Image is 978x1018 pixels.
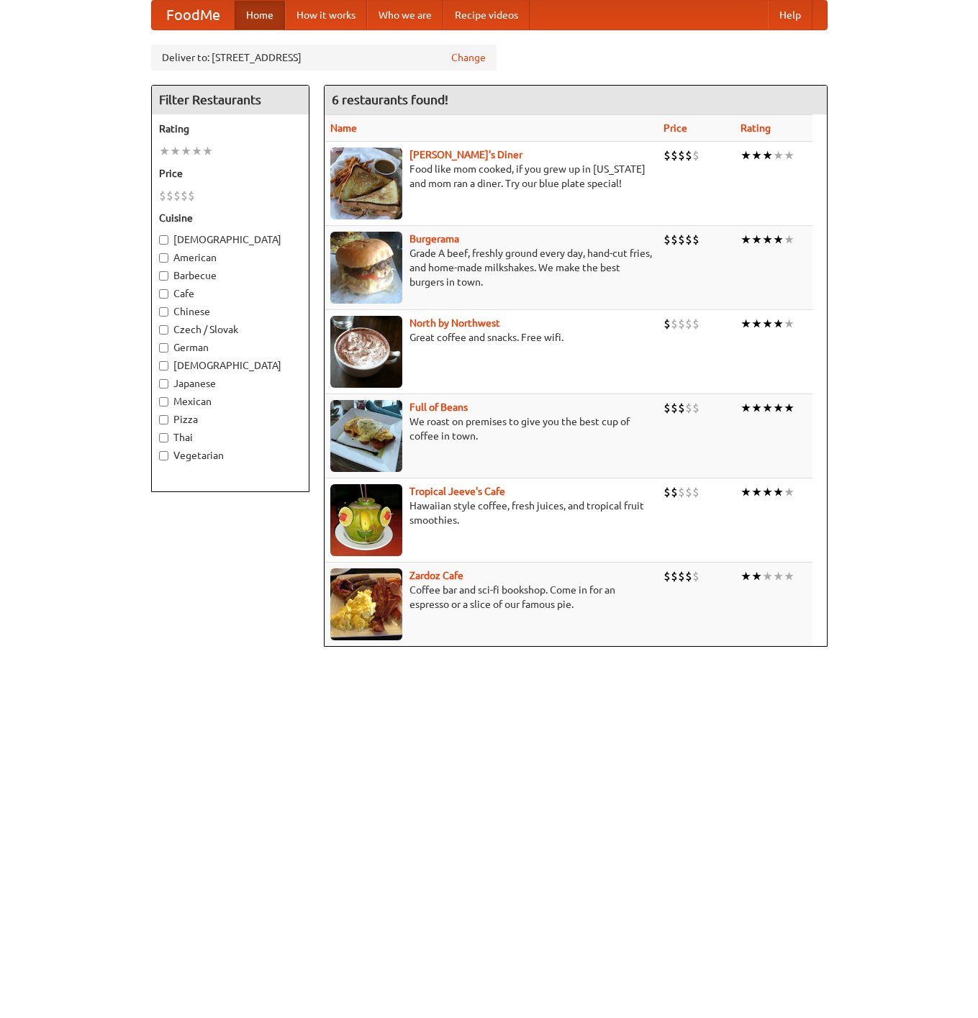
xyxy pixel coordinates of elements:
[678,147,685,163] li: $
[685,400,692,416] li: $
[159,430,302,445] label: Thai
[773,400,784,416] li: ★
[678,232,685,247] li: $
[741,316,751,332] li: ★
[762,147,773,163] li: ★
[159,211,302,225] h5: Cuisine
[159,286,302,301] label: Cafe
[159,358,302,373] label: [DEMOGRAPHIC_DATA]
[784,147,794,163] li: ★
[762,316,773,332] li: ★
[762,484,773,500] li: ★
[159,448,302,463] label: Vegetarian
[159,307,168,317] input: Chinese
[751,400,762,416] li: ★
[692,147,699,163] li: $
[784,568,794,584] li: ★
[678,316,685,332] li: $
[741,232,751,247] li: ★
[751,316,762,332] li: ★
[762,568,773,584] li: ★
[181,143,191,159] li: ★
[664,568,671,584] li: $
[678,484,685,500] li: $
[671,484,678,500] li: $
[409,401,468,413] a: Full of Beans
[159,122,302,136] h5: Rating
[159,376,302,391] label: Japanese
[159,322,302,337] label: Czech / Slovak
[762,400,773,416] li: ★
[151,45,497,71] div: Deliver to: [STREET_ADDRESS]
[768,1,812,29] a: Help
[671,232,678,247] li: $
[159,250,302,265] label: American
[773,568,784,584] li: ★
[330,414,652,443] p: We roast on premises to give you the best cup of coffee in town.
[692,400,699,416] li: $
[285,1,367,29] a: How it works
[159,289,168,299] input: Cafe
[330,246,652,289] p: Grade A beef, freshly ground every day, hand-cut fries, and home-made milkshakes. We make the bes...
[330,316,402,388] img: north.jpg
[159,235,168,245] input: [DEMOGRAPHIC_DATA]
[330,400,402,472] img: beans.jpg
[191,143,202,159] li: ★
[692,232,699,247] li: $
[152,1,235,29] a: FoodMe
[159,253,168,263] input: American
[741,568,751,584] li: ★
[330,583,652,612] p: Coffee bar and sci-fi bookshop. Come in for an espresso or a slice of our famous pie.
[443,1,530,29] a: Recipe videos
[330,330,652,345] p: Great coffee and snacks. Free wifi.
[409,317,500,329] a: North by Northwest
[784,232,794,247] li: ★
[751,484,762,500] li: ★
[784,400,794,416] li: ★
[741,484,751,500] li: ★
[671,400,678,416] li: $
[409,149,522,160] b: [PERSON_NAME]'s Diner
[741,147,751,163] li: ★
[152,86,309,114] h4: Filter Restaurants
[159,433,168,442] input: Thai
[235,1,285,29] a: Home
[159,343,168,353] input: German
[159,268,302,283] label: Barbecue
[685,316,692,332] li: $
[409,233,459,245] a: Burgerama
[692,484,699,500] li: $
[159,143,170,159] li: ★
[332,93,448,106] ng-pluralize: 6 restaurants found!
[159,361,168,371] input: [DEMOGRAPHIC_DATA]
[685,147,692,163] li: $
[330,232,402,304] img: burgerama.jpg
[451,50,486,65] a: Change
[330,162,652,191] p: Food like mom cooked, if you grew up in [US_STATE] and mom ran a diner. Try our blue plate special!
[692,316,699,332] li: $
[685,568,692,584] li: $
[741,122,771,134] a: Rating
[202,143,213,159] li: ★
[784,316,794,332] li: ★
[685,232,692,247] li: $
[664,147,671,163] li: $
[773,316,784,332] li: ★
[741,400,751,416] li: ★
[685,484,692,500] li: $
[784,484,794,500] li: ★
[330,122,357,134] a: Name
[751,232,762,247] li: ★
[159,397,168,406] input: Mexican
[159,166,302,181] h5: Price
[181,188,188,204] li: $
[409,486,505,497] a: Tropical Jeeve's Cafe
[773,147,784,163] li: ★
[664,122,687,134] a: Price
[664,316,671,332] li: $
[159,188,166,204] li: $
[166,188,173,204] li: $
[159,304,302,319] label: Chinese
